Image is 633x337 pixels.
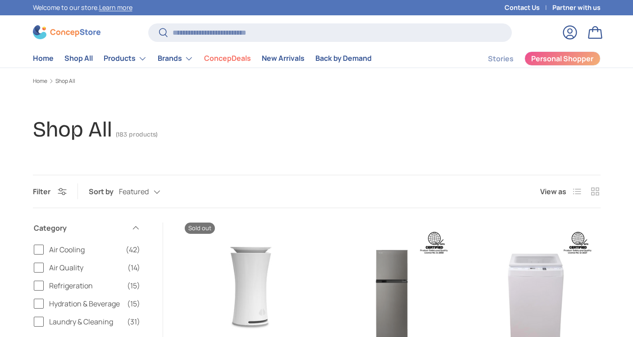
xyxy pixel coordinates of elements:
[315,50,372,67] a: Back by Demand
[99,3,132,12] a: Learn more
[33,50,372,68] nav: Primary
[204,50,251,67] a: ConcepDeals
[116,131,158,138] span: (183 products)
[119,187,149,196] span: Featured
[466,50,601,68] nav: Secondary
[524,51,601,66] a: Personal Shopper
[33,77,601,85] nav: Breadcrumbs
[49,298,122,309] span: Hydration & Beverage
[531,55,593,62] span: Personal Shopper
[49,316,122,327] span: Laundry & Cleaning
[488,50,514,68] a: Stories
[552,3,601,13] a: Partner with us
[64,50,93,67] a: Shop All
[33,116,112,142] h1: Shop All
[55,78,75,84] a: Shop All
[33,50,54,67] a: Home
[49,244,120,255] span: Air Cooling
[33,78,47,84] a: Home
[34,212,140,244] summary: Category
[104,50,147,68] a: Products
[119,184,178,200] button: Featured
[33,187,50,196] span: Filter
[49,280,122,291] span: Refrigeration
[540,186,566,197] span: View as
[185,223,215,234] span: Sold out
[505,3,552,13] a: Contact Us
[49,262,122,273] span: Air Quality
[33,25,100,39] img: ConcepStore
[89,186,119,197] label: Sort by
[33,187,67,196] button: Filter
[128,262,140,273] span: (14)
[98,50,152,68] summary: Products
[158,50,193,68] a: Brands
[262,50,305,67] a: New Arrivals
[126,244,140,255] span: (42)
[152,50,199,68] summary: Brands
[127,298,140,309] span: (15)
[127,280,140,291] span: (15)
[127,316,140,327] span: (31)
[33,3,132,13] p: Welcome to our store.
[34,223,126,233] span: Category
